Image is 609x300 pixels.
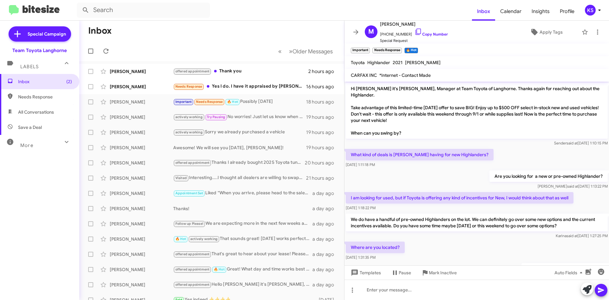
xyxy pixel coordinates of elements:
[554,141,608,145] span: Sender [DATE] 1:10:15 PM
[173,83,306,90] div: Yes I do. I have it appraised by [PERSON_NAME] and they said they would give me $20000. I would l...
[175,176,187,180] span: Visited
[306,114,339,120] div: 19 hours ago
[472,2,495,21] a: Inbox
[175,130,203,134] span: actively working
[175,84,202,89] span: Needs Response
[190,237,218,241] span: actively working
[18,78,72,85] span: Inbox
[386,267,416,278] button: Pause
[110,221,173,227] div: [PERSON_NAME]
[173,159,305,166] div: Thanks I already bought 2025 Toyota tundra SR5
[9,26,71,42] a: Special Campaign
[227,100,238,104] span: 🔥 Hot
[351,48,370,53] small: Important
[495,2,527,21] a: Calendar
[580,5,602,16] button: KS
[585,5,596,16] div: KS
[173,113,306,121] div: No worries! Just let us know when you are available to stop in! We are available until 8pm during...
[346,149,494,160] p: What kind of deals is [PERSON_NAME] having for new Highlanders?
[173,281,312,288] div: Hello [PERSON_NAME] it's [PERSON_NAME], Manager at Team Toyota of Langhorne. Would you have some ...
[173,190,312,197] div: Liked “When you arrive, please head to the sales building…”
[556,233,608,238] span: Karina [DATE] 1:27:25 PM
[173,250,312,258] div: That's great to hear about your lease! Please feel free to reach out whenever you need assistance!
[173,266,312,273] div: Great! What day and time works best for you to visit the dealership?
[110,266,173,273] div: [PERSON_NAME]
[404,48,418,53] small: 🔥 Hot
[555,2,580,21] a: Profile
[173,68,308,75] div: Thank you
[110,83,173,90] div: [PERSON_NAME]
[18,109,54,115] span: All Conversations
[175,115,203,119] span: actively working
[312,282,339,288] div: a day ago
[567,184,578,189] span: said at
[110,175,173,181] div: [PERSON_NAME]
[175,283,210,287] span: offered appointment
[175,252,210,256] span: offered appointment
[173,144,306,151] div: Awesome! We will see you [DATE], [PERSON_NAME]!
[18,94,72,100] span: Needs Response
[110,129,173,136] div: [PERSON_NAME]
[489,170,608,182] p: Are you looking for a new or pre-owned Highlander?
[110,160,173,166] div: [PERSON_NAME]
[173,220,312,227] div: We are expecting more in the next few weeks and the 2026 Rav4 models are expected near the new year.
[405,60,441,65] span: [PERSON_NAME]
[380,28,448,37] span: [PHONE_NUMBER]
[312,205,339,212] div: a day ago
[351,60,365,65] span: Toyota
[110,144,173,151] div: [PERSON_NAME]
[380,20,448,28] span: [PERSON_NAME]
[274,45,285,58] button: Previous
[173,205,312,212] div: Thanks!
[372,48,402,53] small: Needs Response
[399,267,411,278] span: Pause
[20,64,39,70] span: Labels
[566,141,578,145] span: said at
[346,242,405,253] p: Where are you located?
[306,175,339,181] div: 21 hours ago
[549,267,590,278] button: Auto Fields
[278,47,282,55] span: «
[380,37,448,44] span: Special Request
[312,190,339,197] div: a day ago
[110,205,173,212] div: [PERSON_NAME]
[368,27,374,37] span: M
[346,162,375,167] span: [DATE] 1:11:18 PM
[12,47,67,54] div: Team Toyota Langhorne
[514,26,579,38] button: Apply Tags
[540,26,563,38] span: Apply Tags
[175,222,203,226] span: Follow up Please!
[346,83,608,139] p: Hi [PERSON_NAME] it's [PERSON_NAME], Manager at Team Toyota of Langhorne. Thanks again for reachi...
[285,45,337,58] button: Next
[306,144,339,151] div: 19 hours ago
[344,267,386,278] button: Templates
[196,100,223,104] span: Needs Response
[110,282,173,288] div: [PERSON_NAME]
[175,69,210,73] span: offered appointment
[527,2,555,21] a: Insights
[173,235,312,243] div: That sounds great! [DATE] works perfectly, the dealership is open until 8pm.
[367,60,390,65] span: Highlander
[173,129,306,136] div: Sorry we already purchased a vehicle
[308,68,339,75] div: 2 hours ago
[110,99,173,105] div: [PERSON_NAME]
[214,267,225,271] span: 🔥 Hot
[312,221,339,227] div: a day ago
[312,266,339,273] div: a day ago
[312,236,339,242] div: a day ago
[110,68,173,75] div: [PERSON_NAME]
[346,205,376,210] span: [DATE] 1:18:22 PM
[306,129,339,136] div: 19 hours ago
[18,124,42,130] span: Save a Deal
[346,192,573,203] p: I am looking for used, but if Toyota is offering any kind of incentives for New, I would think ab...
[416,267,462,278] button: Mark Inactive
[173,98,306,105] div: Possibly [DATE]
[207,115,225,119] span: Try Pausing
[350,267,381,278] span: Templates
[292,48,333,55] span: Older Messages
[28,31,66,37] span: Special Campaign
[275,45,337,58] nav: Page navigation example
